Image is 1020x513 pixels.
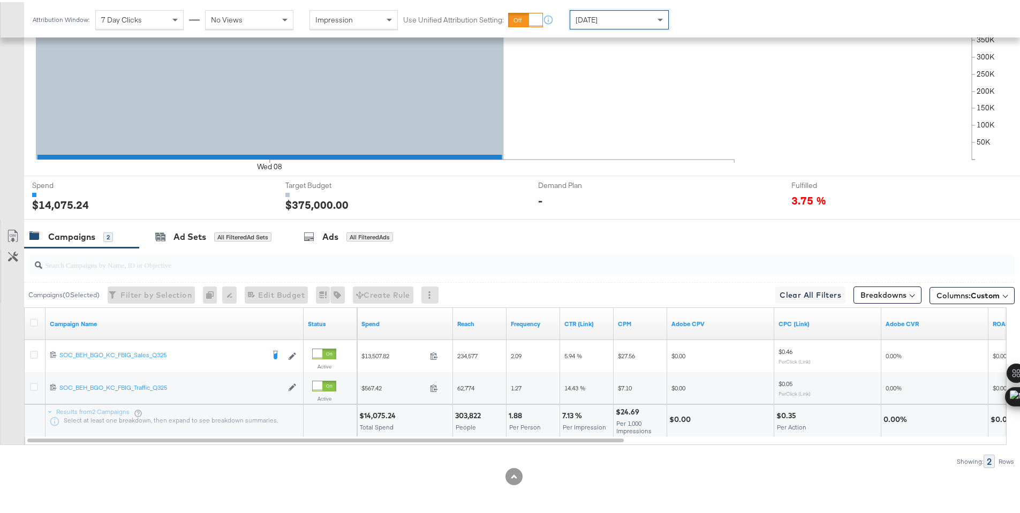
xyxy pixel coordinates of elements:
span: Demand Plan [538,178,618,188]
div: $24.69 [616,405,643,415]
div: Campaigns ( 0 Selected) [28,288,100,298]
div: SOC_BEH_BGO_KC_FBIG_Sales_Q325 [59,349,264,357]
span: Per Action [777,421,806,429]
button: Breakdowns [853,284,921,301]
span: 2.09 [511,350,522,358]
span: Total Spend [360,421,394,429]
div: 0 [203,284,222,301]
span: Clear All Filters [780,286,841,300]
div: $375,000.00 [285,195,349,210]
span: 5.94 % [564,350,582,358]
span: People [456,421,476,429]
span: $27.56 [618,350,635,358]
span: Per Person [509,421,541,429]
div: $14,075.24 [32,195,89,210]
a: The average cost for each link click you've received from your ad. [779,318,877,326]
div: Ad Sets [173,229,206,241]
sub: Per Click (Link) [779,356,811,363]
span: Columns: [936,288,1000,299]
span: 3.75 % [791,191,826,205]
span: Impression [315,13,353,22]
span: 0.00% [886,350,902,358]
sub: Per Click (Link) [779,388,811,395]
input: Search Campaigns by Name, ID or Objective [42,248,924,269]
div: Rows [998,456,1015,463]
button: Columns:Custom [930,285,1015,302]
div: 2 [984,452,995,466]
span: 7 Day Clicks [101,13,142,22]
div: Attribution Window: [32,14,90,21]
span: No Views [211,13,243,22]
label: Active [312,361,336,368]
span: Per 1,000 Impressions [616,417,652,433]
a: The average number of times your ad was served to each person. [511,318,556,326]
div: Ads [322,229,338,241]
div: All Filtered Ad Sets [214,230,271,240]
div: $0.00 [991,412,1015,423]
div: 7.13 % [562,409,585,419]
span: $0.00 [671,350,685,358]
a: SOC_BEH_BGO_KC_FBIG_Traffic_Q325 [59,381,283,390]
div: - [538,191,542,206]
label: Use Unified Attribution Setting: [403,13,504,23]
span: $13,507.82 [361,350,426,358]
span: $0.05 [779,378,792,386]
a: The total amount spent to date. [361,318,449,326]
span: 0.00% [886,382,902,390]
a: The number of people your ad was served to. [457,318,502,326]
div: $14,075.24 [359,409,399,419]
span: 62,774 [457,382,474,390]
span: $7.10 [618,382,632,390]
span: 1.27 [511,382,522,390]
span: $0.00 [671,382,685,390]
button: Clear All Filters [775,284,845,301]
a: The average cost you've paid to have 1,000 impressions of your ad. [618,318,663,326]
span: $567.42 [361,382,426,390]
div: $0.00 [669,412,694,423]
span: 14.43 % [564,382,585,390]
span: [DATE] [576,13,598,22]
span: Per Impression [563,421,606,429]
span: $0.00 [993,350,1007,358]
a: Shows the current state of your Ad Campaign. [308,318,353,326]
span: Custom [971,289,1000,298]
span: $0.46 [779,345,792,353]
div: Campaigns [48,229,95,241]
a: The number of clicks received on a link in your ad divided by the number of impressions. [564,318,609,326]
a: Adobe CVR [886,318,984,326]
label: Active [312,393,336,400]
div: $0.35 [776,409,799,419]
div: Showing: [956,456,984,463]
span: $0.00 [993,382,1007,390]
span: Target Budget [285,178,366,188]
text: Wed 08 [257,160,282,170]
div: 2 [103,230,113,240]
div: All Filtered Ads [346,230,393,240]
span: Fulfilled [791,178,872,188]
div: 1.88 [509,409,525,419]
div: 0.00% [883,412,910,423]
a: Your campaign name. [50,318,299,326]
a: Adobe CPV [671,318,770,326]
div: 303,822 [455,409,484,419]
a: SOC_BEH_BGO_KC_FBIG_Sales_Q325 [59,349,264,359]
span: Spend [32,178,112,188]
span: 234,577 [457,350,478,358]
